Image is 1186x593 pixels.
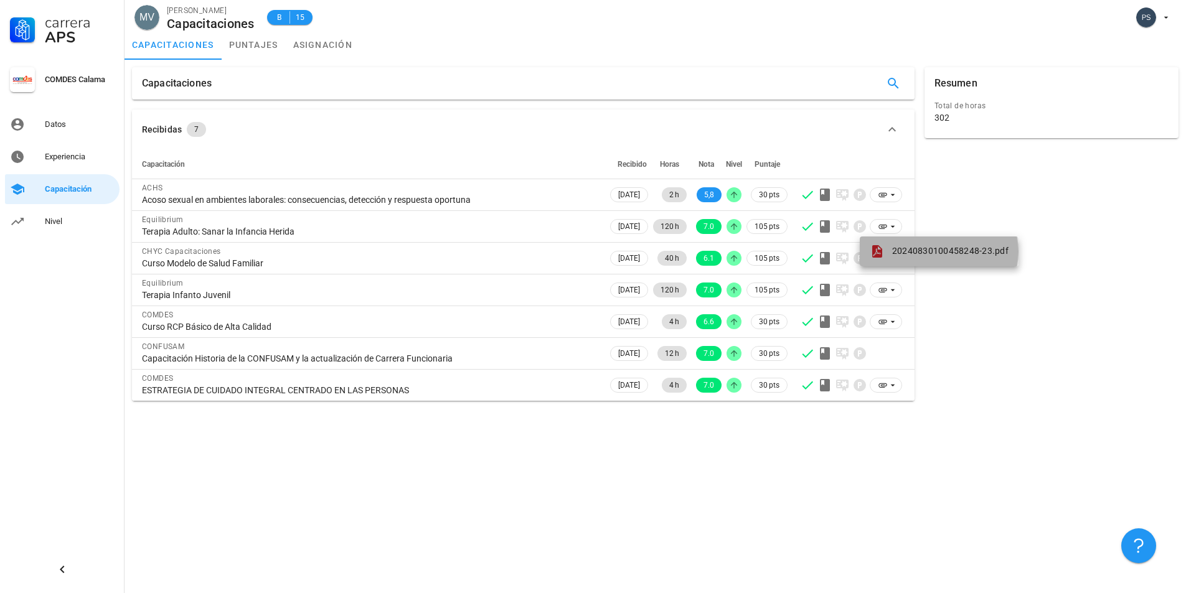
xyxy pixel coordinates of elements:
span: [DATE] [618,315,640,329]
div: Recibidas [142,123,182,136]
a: puntajes [222,30,286,60]
div: Capacitación [45,184,115,194]
div: Total de horas [934,100,1169,112]
span: Recibido [618,160,647,169]
div: Terapia Adulto: Sanar la Infancia Herida [142,226,598,237]
th: Recibido [608,149,651,179]
div: Nivel [45,217,115,226]
button: Recibidas 7 [132,110,915,149]
div: Capacitación Historia de la CONFUSAM y la actualización de Carrera Funcionaria [142,353,598,364]
span: 6.1 [704,251,714,266]
span: Horas [660,160,679,169]
span: Equilibrium [142,215,183,224]
div: COMDES Calama [45,75,115,85]
span: 7.0 [704,282,714,297]
th: Nota [689,149,724,179]
div: avatar [1136,7,1156,27]
span: CONFUSAM [142,342,184,351]
span: 7.0 [704,219,714,234]
div: Curso Modelo de Salud Familiar [142,258,598,269]
span: Nota [699,160,714,169]
span: 30 pts [759,189,779,201]
div: Datos [45,119,115,129]
span: 20240830100458248-23.pdf [892,246,1009,256]
span: 30 pts [759,347,779,360]
th: Capacitación [132,149,608,179]
th: Puntaje [744,149,790,179]
div: ESTRATEGIA DE CUIDADO INTEGRAL CENTRADO EN LAS PERSONAS [142,385,598,396]
span: 120 h [661,282,679,297]
span: 105 pts [755,220,779,233]
span: [DATE] [618,220,640,233]
div: avatar [134,5,159,30]
div: Acoso sexual en ambientes laborales: consecuencias, detección y respuesta oportuna [142,194,598,205]
span: [DATE] [618,251,640,265]
span: 4 h [669,378,679,393]
span: Capacitación [142,160,185,169]
a: asignación [286,30,360,60]
th: Nivel [724,149,744,179]
a: Experiencia [5,142,120,172]
span: B [275,11,285,24]
span: Nivel [726,160,742,169]
span: Equilibrium [142,279,183,287]
div: Capacitaciones [142,67,212,100]
span: ACHS [142,184,163,192]
span: 105 pts [755,252,779,264]
span: 7.0 [704,346,714,361]
span: [DATE] [618,188,640,202]
span: 2 h [669,187,679,202]
span: 12 h [665,346,679,361]
span: [DATE] [618,378,640,392]
div: Resumen [934,67,977,100]
span: [DATE] [618,283,640,297]
span: 5,8 [704,187,714,202]
a: Datos [5,110,120,139]
span: 15 [295,11,305,24]
div: APS [45,30,115,45]
span: 7.0 [704,378,714,393]
span: 4 h [669,314,679,329]
span: Puntaje [755,160,780,169]
span: COMDES [142,374,173,383]
a: Capacitación [5,174,120,204]
div: Curso RCP Básico de Alta Calidad [142,321,598,332]
span: 30 pts [759,315,779,328]
span: 6.6 [704,314,714,329]
div: Capacitaciones [167,17,255,30]
div: Carrera [45,15,115,30]
span: CHYC Capacitaciones [142,247,221,256]
span: 120 h [661,219,679,234]
span: [DATE] [618,347,640,360]
a: capacitaciones [125,30,222,60]
div: Terapia Infanto Juvenil [142,289,598,301]
span: 40 h [665,251,679,266]
span: 30 pts [759,379,779,391]
div: Experiencia [45,152,115,162]
span: 7 [194,122,199,137]
div: 302 [934,112,949,123]
a: Nivel [5,207,120,236]
span: 105 pts [755,284,779,296]
span: MV [139,5,154,30]
div: [PERSON_NAME] [167,4,255,17]
th: Horas [651,149,689,179]
span: COMDES [142,311,173,319]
